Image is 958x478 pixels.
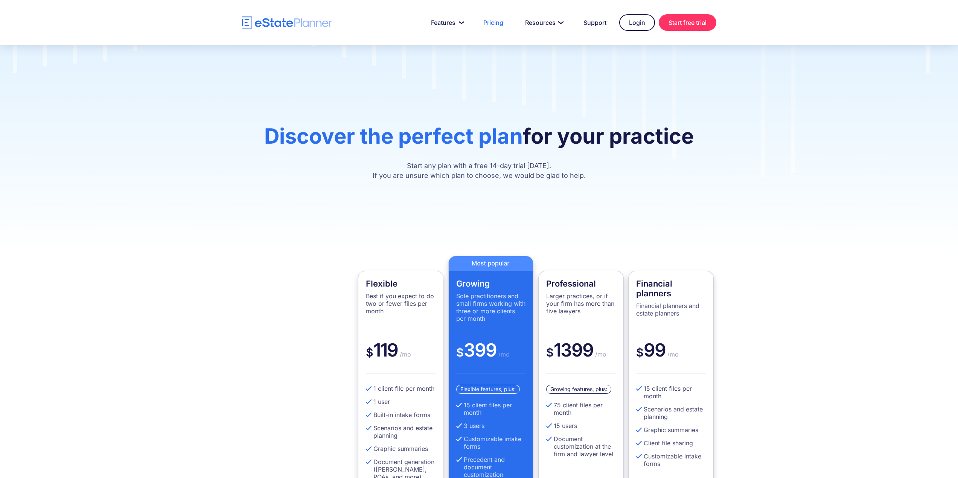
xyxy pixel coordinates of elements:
h4: Flexible [366,279,436,288]
h1: for your practice [242,124,716,155]
span: /mo [398,351,411,358]
li: 15 client files per month [456,401,526,416]
span: $ [366,346,373,359]
div: 99 [636,339,706,373]
h4: Professional [546,279,616,288]
span: $ [546,346,554,359]
a: Login [619,14,655,31]
li: Document customization at the firm and lawyer level [546,435,616,458]
div: 399 [456,339,526,373]
p: Financial planners and estate planners [636,302,706,317]
li: Scenarios and estate planning [366,424,436,439]
h4: Growing [456,279,526,288]
li: 15 client files per month [636,385,706,400]
a: Resources [516,15,571,30]
span: /mo [497,351,510,358]
span: Discover the perfect plan [264,123,523,149]
li: Customizable intake forms [456,435,526,450]
a: Start free trial [659,14,716,31]
li: Scenarios and estate planning [636,405,706,420]
p: Start any plan with a free 14-day trial [DATE]. If you are unsure which plan to choose, we would ... [242,161,716,181]
li: Graphic summaries [366,445,436,452]
p: Sole practitioners and small firms working with three or more clients per month [456,292,526,322]
div: Growing features, plus: [546,385,611,394]
a: Support [574,15,615,30]
a: home [242,16,332,29]
li: 15 users [546,422,616,429]
li: 3 users [456,422,526,429]
li: Graphic summaries [636,426,706,434]
div: Flexible features, plus: [456,385,520,394]
li: 1 user [366,398,436,405]
li: Client file sharing [636,439,706,447]
span: /mo [666,351,679,358]
li: 1 client file per month [366,385,436,392]
div: 1399 [546,339,616,373]
p: Best if you expect to do two or fewer files per month [366,292,436,315]
span: /mo [593,351,606,358]
a: Pricing [474,15,512,30]
li: Built-in intake forms [366,411,436,419]
div: 119 [366,339,436,373]
li: Customizable intake forms [636,452,706,467]
span: $ [456,346,464,359]
li: 75 client files per month [546,401,616,416]
h4: Financial planners [636,279,706,298]
p: Larger practices, or if your firm has more than five lawyers [546,292,616,315]
span: $ [636,346,644,359]
a: Features [422,15,471,30]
